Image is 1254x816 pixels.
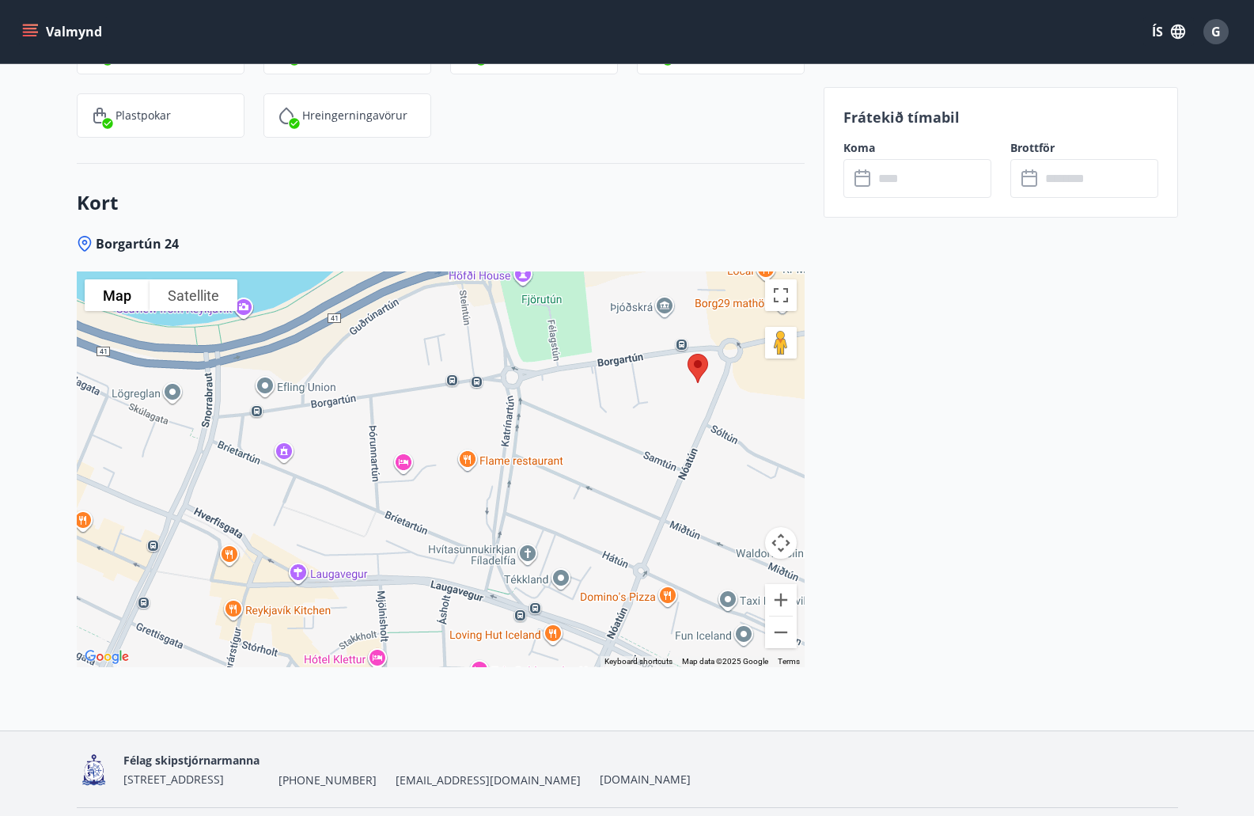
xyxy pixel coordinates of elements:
label: Brottför [1010,140,1158,156]
a: Terms (opens in new tab) [778,657,800,666]
button: Show satellite imagery [150,279,237,311]
button: Drag Pegman onto the map to open Street View [765,327,797,359]
p: Hreingerningavörur [302,108,407,123]
button: Toggle fullscreen view [765,279,797,311]
img: IEMZxl2UAX2uiPqnGqR2ECYTbkBjM7IGMvKNT7zJ.svg [277,106,296,125]
img: 4fX9JWmG4twATeQ1ej6n556Sc8UHidsvxQtc86h8.png [77,753,111,787]
p: Frátekið tímabil [843,107,1158,127]
button: Zoom in [765,584,797,616]
span: Map data ©2025 Google [682,657,768,666]
button: Zoom out [765,617,797,648]
span: [PHONE_NUMBER] [278,772,377,788]
button: Show street map [85,279,150,311]
button: G [1197,13,1235,51]
img: Google [81,647,133,667]
img: SlvAEwkhHzUr2WUcYfu25KskUF59LiO0z1AgpugR.svg [90,106,109,125]
span: Borgartún 24 [96,235,179,252]
button: Map camera controls [765,527,797,559]
a: [DOMAIN_NAME] [600,772,691,787]
button: ÍS [1143,17,1194,46]
span: Félag skipstjórnarmanna [123,753,260,768]
span: G [1211,23,1221,40]
button: Keyboard shortcuts [604,656,672,667]
p: Plastpokar [116,108,171,123]
span: [STREET_ADDRESS] [123,772,224,787]
a: Open this area in Google Maps (opens a new window) [81,647,133,667]
span: [EMAIL_ADDRESS][DOMAIN_NAME] [396,772,581,788]
button: menu [19,17,108,46]
label: Koma [843,140,991,156]
h3: Kort [77,189,805,216]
